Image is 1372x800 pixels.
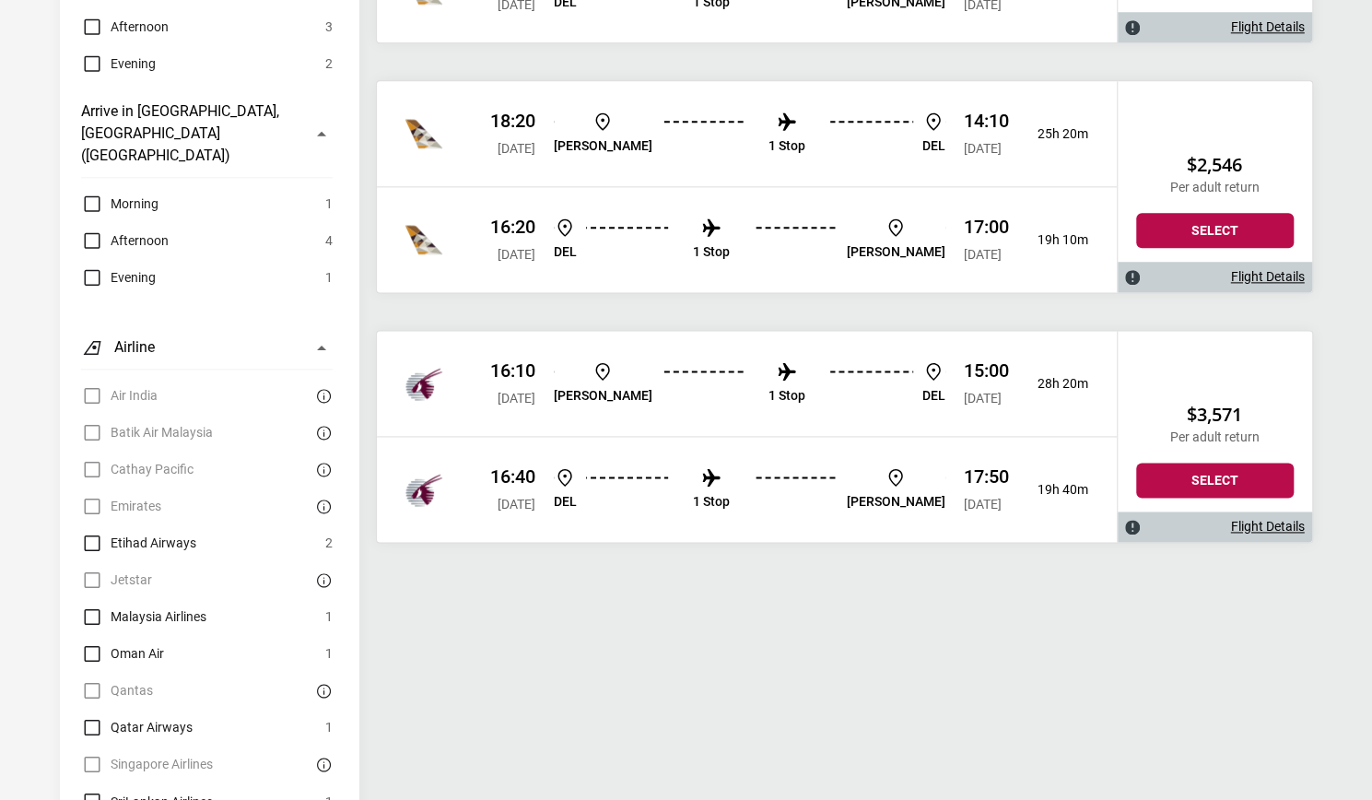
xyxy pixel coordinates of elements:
[1136,429,1294,445] p: Per adult return
[498,391,535,406] span: [DATE]
[81,193,158,215] label: Morning
[1024,376,1088,392] p: 28h 20m
[111,266,156,288] span: Evening
[1231,519,1305,535] a: Flight Details
[311,421,333,443] button: There are currently no flights matching this search criteria. Try removing some search filters.
[693,244,730,260] p: 1 Stop
[325,193,333,215] span: 1
[81,53,156,75] label: Evening
[311,384,333,406] button: There are currently no flights matching this search criteria. Try removing some search filters.
[498,497,535,512] span: [DATE]
[1231,269,1305,285] a: Flight Details
[847,494,945,510] p: [PERSON_NAME]
[490,465,535,488] p: 16:40
[922,138,945,154] p: DEL
[1118,512,1312,542] div: Flight Details
[1136,180,1294,195] p: Per adult return
[922,388,945,404] p: DEL
[311,458,333,480] button: There are currently no flights matching this search criteria. Try removing some search filters.
[81,325,333,370] button: Airline
[81,606,206,628] label: Malaysia Airlines
[964,216,1009,238] p: 17:00
[1136,463,1294,498] button: Select
[1118,262,1312,292] div: Flight Details
[498,247,535,262] span: [DATE]
[554,244,577,260] p: DEL
[325,229,333,252] span: 4
[964,110,1009,132] p: 14:10
[111,716,193,738] span: Qatar Airways
[405,115,442,152] img: Etihad Airways
[554,494,577,510] p: DEL
[311,753,333,775] button: There are currently no flights matching this search criteria. Try removing some search filters.
[1136,213,1294,248] button: Select
[111,229,169,252] span: Afternoon
[847,244,945,260] p: [PERSON_NAME]
[311,569,333,591] button: There are currently no flights matching this search criteria. Try removing some search filters.
[964,141,1002,156] span: [DATE]
[768,138,805,154] p: 1 Stop
[490,110,535,132] p: 18:20
[81,89,333,178] button: Arrive in [GEOGRAPHIC_DATA], [GEOGRAPHIC_DATA] ([GEOGRAPHIC_DATA])
[1024,232,1088,248] p: 19h 10m
[768,388,805,404] p: 1 Stop
[1136,154,1294,176] h2: $2,546
[81,266,156,288] label: Evening
[81,16,169,38] label: Afternoon
[111,53,156,75] span: Evening
[111,16,169,38] span: Afternoon
[325,532,333,554] span: 2
[111,642,164,665] span: Oman Air
[498,141,535,156] span: [DATE]
[111,193,158,215] span: Morning
[81,642,164,665] label: Oman Air
[964,391,1002,406] span: [DATE]
[490,216,535,238] p: 16:20
[325,606,333,628] span: 1
[311,495,333,517] button: There are currently no flights matching this search criteria. Try removing some search filters.
[1024,126,1088,142] p: 25h 20m
[325,642,333,665] span: 1
[81,532,196,554] label: Etihad Airways
[81,100,299,167] h3: Arrive in [GEOGRAPHIC_DATA], [GEOGRAPHIC_DATA] ([GEOGRAPHIC_DATA])
[325,716,333,738] span: 1
[114,336,155,359] h3: Airline
[964,247,1002,262] span: [DATE]
[1231,19,1305,35] a: Flight Details
[405,471,442,508] img: Qatar Airways
[377,331,1117,542] div: Qatar Airways 16:10 [DATE] [PERSON_NAME] 1 Stop DEL 15:00 [DATE] 28h 20mQatar Airways 16:40 [DATE...
[1024,482,1088,498] p: 19h 40m
[1136,404,1294,426] h2: $3,571
[111,606,206,628] span: Malaysia Airlines
[325,53,333,75] span: 2
[377,81,1117,292] div: Etihad Airways 18:20 [DATE] [PERSON_NAME] 1 Stop DEL 14:10 [DATE] 25h 20mEtihad Airways 16:20 [DA...
[405,221,442,258] img: Etihad Airways
[81,716,193,738] label: Qatar Airways
[964,465,1009,488] p: 17:50
[1118,12,1312,42] div: Flight Details
[554,138,652,154] p: [PERSON_NAME]
[81,229,169,252] label: Afternoon
[490,359,535,382] p: 16:10
[325,266,333,288] span: 1
[693,494,730,510] p: 1 Stop
[554,388,652,404] p: [PERSON_NAME]
[964,359,1009,382] p: 15:00
[311,679,333,701] button: There are currently no flights matching this search criteria. Try removing some search filters.
[405,365,442,402] img: Qatar Airways
[964,497,1002,512] span: [DATE]
[325,16,333,38] span: 3
[111,532,196,554] span: Etihad Airways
